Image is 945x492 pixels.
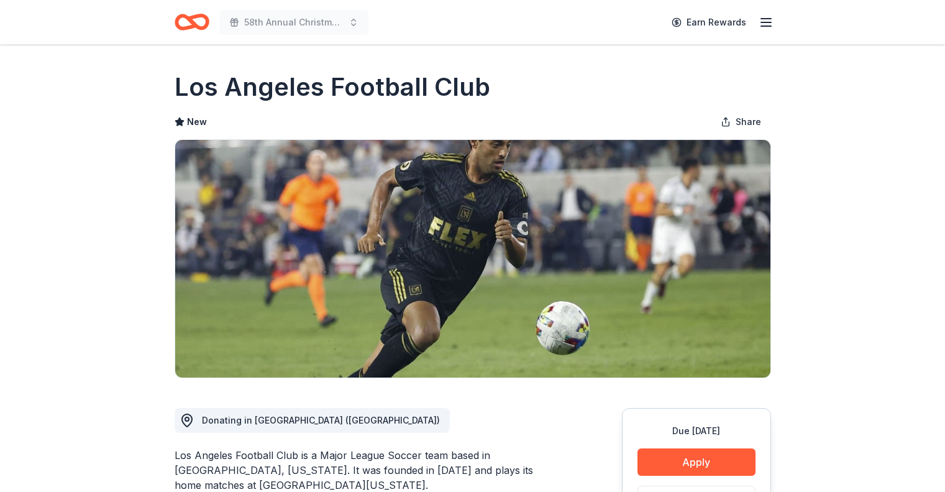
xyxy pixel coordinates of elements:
span: 58th Annual Christmas tree Brunch [244,15,344,30]
span: Share [736,114,761,129]
a: Earn Rewards [664,11,754,34]
button: Apply [637,448,756,476]
h1: Los Angeles Football Club [175,70,490,104]
div: Due [DATE] [637,424,756,439]
span: New [187,114,207,129]
a: Home [175,7,209,37]
span: Donating in [GEOGRAPHIC_DATA] ([GEOGRAPHIC_DATA]) [202,415,440,425]
button: Share [711,109,771,134]
img: Image for Los Angeles Football Club [175,140,770,378]
button: 58th Annual Christmas tree Brunch [219,10,368,35]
